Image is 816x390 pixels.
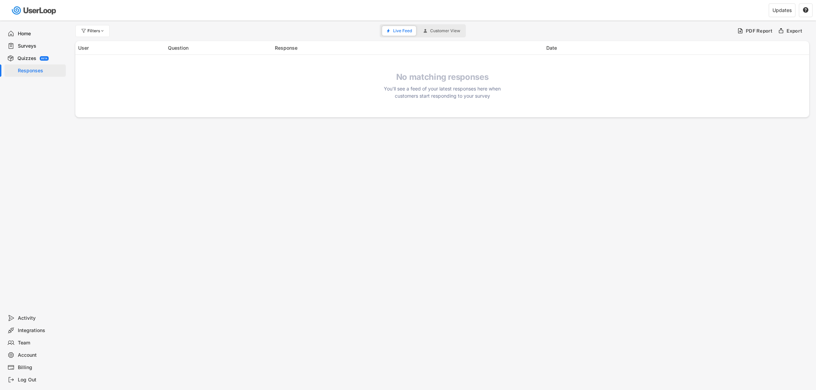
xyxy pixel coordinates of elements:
div: You'll see a feed of your latest responses here when customers start responding to your survey [381,85,504,99]
div: Billing [18,364,63,371]
button: Live Feed [382,26,416,36]
div: Response [275,44,542,51]
button: Customer View [419,26,464,36]
div: PDF Report [746,28,773,34]
div: Home [18,31,63,37]
div: Log Out [18,377,63,383]
div: Team [18,340,63,346]
div: BETA [41,57,47,60]
button:  [803,7,809,13]
div: Question [168,44,271,51]
span: Customer View [430,29,460,33]
img: userloop-logo-01.svg [10,3,59,17]
div: Date [546,44,807,51]
div: Updates [772,8,792,13]
div: Quizzes [17,55,36,62]
div: Integrations [18,327,63,334]
div: Filters [87,29,105,33]
span: Live Feed [393,29,412,33]
div: User [78,44,164,51]
div: Surveys [18,43,63,49]
div: Activity [18,315,63,321]
div: Account [18,352,63,358]
div: Export [787,28,803,34]
div: Responses [18,68,63,74]
h4: No matching responses [381,72,504,82]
